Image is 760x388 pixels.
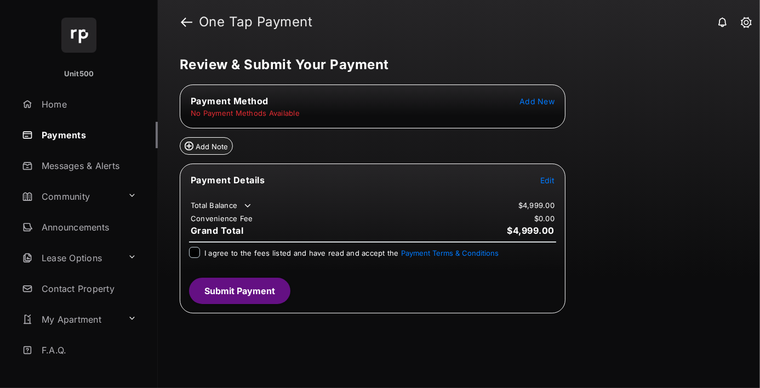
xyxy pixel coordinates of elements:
a: F.A.Q. [18,337,158,363]
td: No Payment Methods Available [190,108,300,118]
td: Convenience Fee [190,213,254,223]
span: Add New [519,97,555,106]
span: Payment Method [191,95,268,106]
button: Add Note [180,137,233,155]
h5: Review & Submit Your Payment [180,58,729,71]
span: Edit [540,176,555,185]
p: Unit500 [64,69,94,80]
a: Contact Property [18,275,158,302]
img: svg+xml;base64,PHN2ZyB4bWxucz0iaHR0cDovL3d3dy53My5vcmcvMjAwMC9zdmciIHdpZHRoPSI2NCIgaGVpZ2h0PSI2NC... [61,18,96,53]
a: Lease Options [18,245,123,271]
td: $4,999.00 [518,200,555,210]
a: Home [18,91,158,117]
a: My Apartment [18,306,123,333]
a: Messages & Alerts [18,153,158,179]
span: I agree to the fees listed and have read and accept the [204,249,499,257]
a: Community [18,183,123,210]
button: Submit Payment [189,278,290,304]
span: Grand Total [191,225,244,236]
strong: One Tap Payment [199,15,313,29]
span: Payment Details [191,175,265,185]
a: Payments [18,122,158,148]
a: Announcements [18,214,158,240]
td: Total Balance [190,200,253,211]
button: Add New [519,95,555,106]
td: $0.00 [534,213,555,223]
span: $4,999.00 [507,225,555,236]
button: I agree to the fees listed and have read and accept the [401,249,499,257]
button: Edit [540,175,555,185]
